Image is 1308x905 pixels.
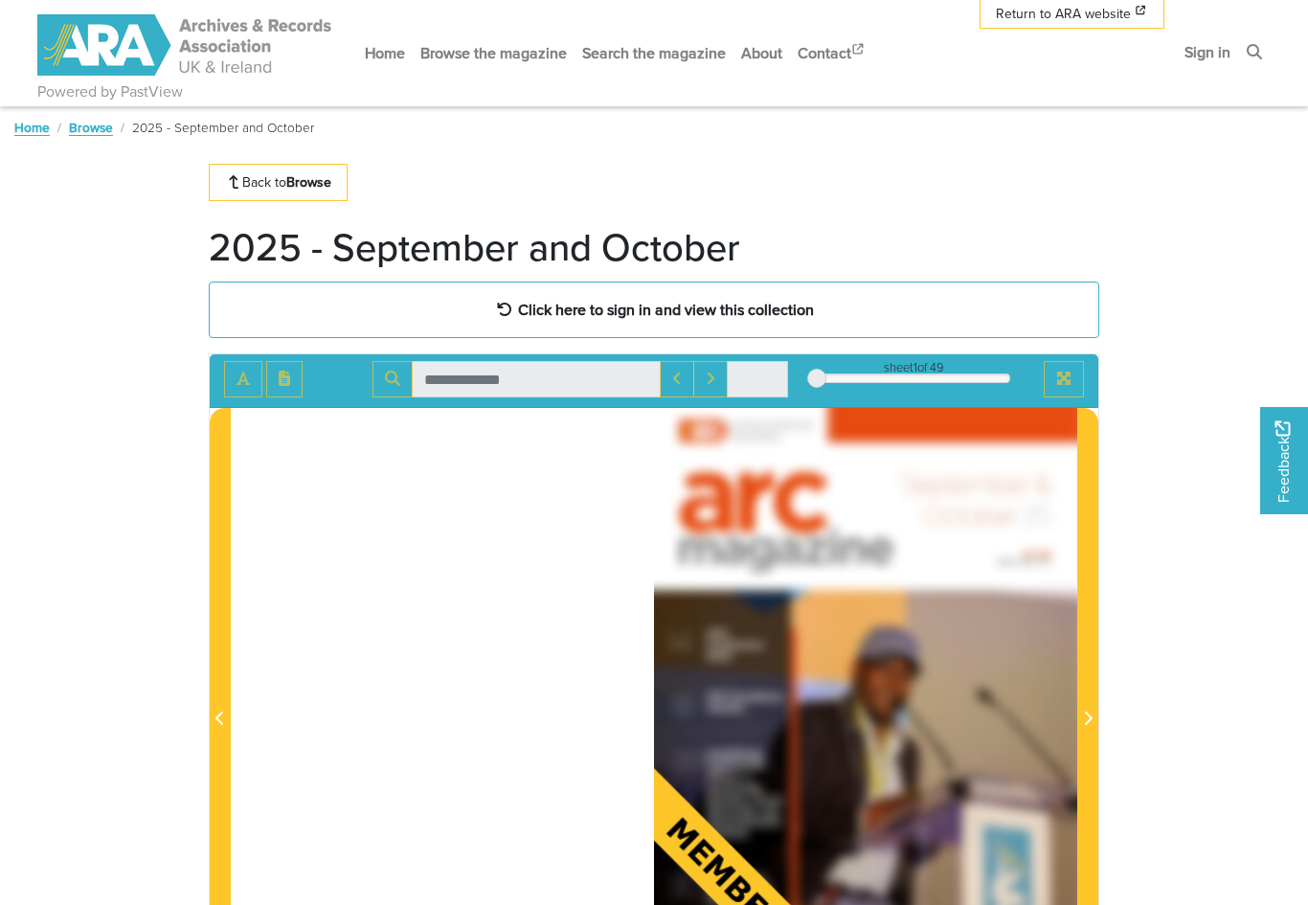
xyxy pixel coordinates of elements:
a: Search the magazine [575,28,733,79]
span: Return to ARA website [996,4,1131,24]
div: sheet of 49 [817,358,1010,376]
span: 2025 - September and October [132,118,314,137]
input: Search for [412,361,661,397]
a: Contact [790,28,874,79]
a: Would you like to provide feedback? [1260,407,1308,514]
a: Home [357,28,413,79]
button: Next Match [693,361,728,397]
strong: Click here to sign in and view this collection [518,299,814,320]
a: Back toBrowse [209,164,348,201]
a: Browse [69,118,113,137]
a: About [733,28,790,79]
button: Open transcription window [266,361,303,397]
a: Home [14,118,50,137]
a: Browse the magazine [413,28,575,79]
button: Search [372,361,413,397]
button: Full screen mode [1044,361,1084,397]
a: Powered by PastView [37,80,183,103]
button: Toggle text selection (Alt+T) [224,361,262,397]
h1: 2025 - September and October [209,224,740,270]
a: Click here to sign in and view this collection [209,282,1099,338]
span: 1 [913,358,917,376]
a: Sign in [1177,27,1238,78]
a: ARA - ARC Magazine | Powered by PastView logo [37,4,334,87]
strong: Browse [286,172,331,192]
img: ARA - ARC Magazine | Powered by PastView [37,14,334,76]
button: Previous Match [660,361,694,397]
span: Feedback [1272,421,1295,503]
